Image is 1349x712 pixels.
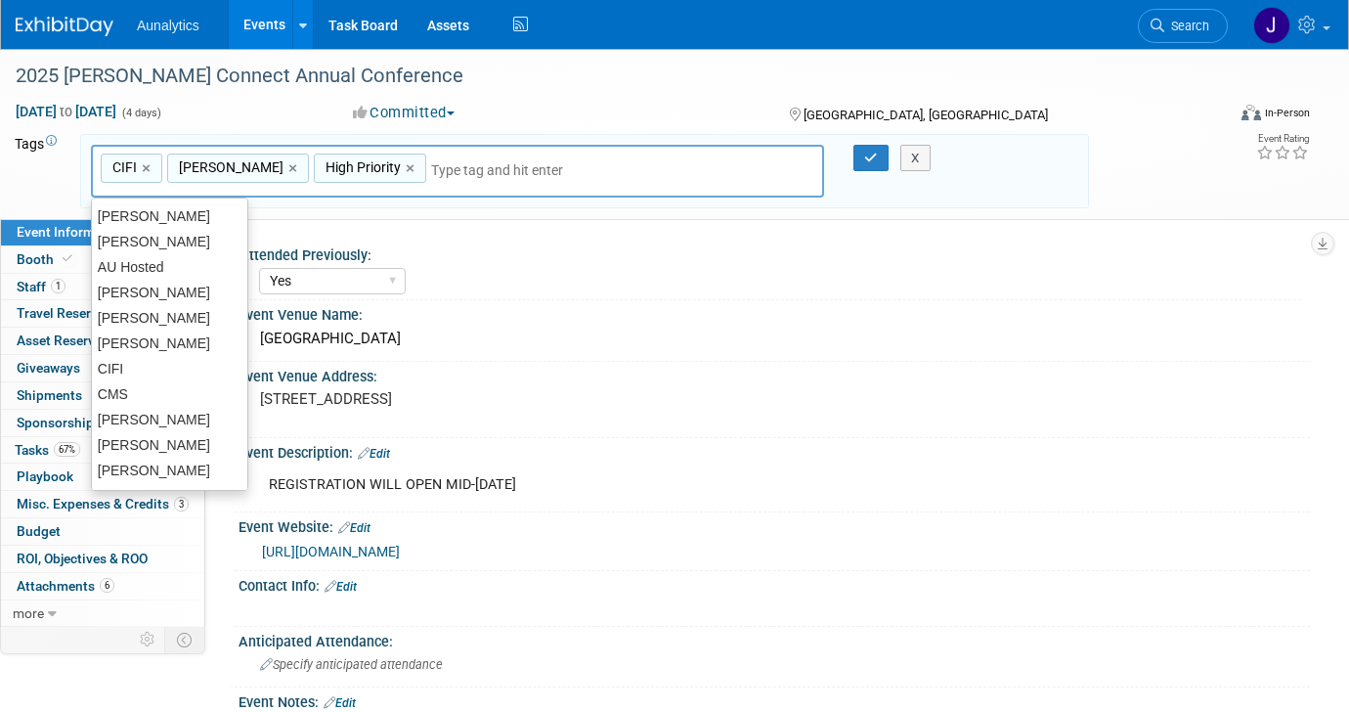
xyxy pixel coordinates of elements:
td: Personalize Event Tab Strip [131,627,165,652]
span: Aunalytics [137,18,199,33]
a: Tasks67% [1,437,204,464]
a: Sponsorships [1,410,204,436]
img: Julie Grisanti-Cieslak [1253,7,1290,44]
td: Toggle Event Tabs [165,627,205,652]
img: Format-Inperson.png [1241,105,1261,120]
a: Playbook [1,464,204,490]
span: Attachments [17,578,114,594]
div: [PERSON_NAME] [92,280,247,305]
div: [PERSON_NAME] [92,432,247,458]
pre: [STREET_ADDRESS] [260,390,664,408]
a: Asset Reservations [1,328,204,354]
span: Budget [17,523,61,539]
td: Tags [15,134,63,209]
span: 3 [174,497,189,512]
a: Search [1138,9,1228,43]
div: Event Website: [239,512,1310,538]
img: ExhibitDay [16,17,113,36]
span: more [13,605,44,621]
div: Event Venue Name: [239,300,1310,325]
div: 2025 [PERSON_NAME] Connect Annual Conference [9,59,1199,94]
a: Event Information [1,219,204,245]
span: 1 [51,279,65,293]
div: [PERSON_NAME] [92,331,247,356]
span: [DATE] [DATE] [15,103,117,120]
a: Attachments6 [1,573,204,600]
a: × [288,157,301,180]
a: Shipments [1,382,204,409]
a: Staff1 [1,274,204,300]
span: 6 [100,578,114,593]
a: Misc. Expenses & Credits3 [1,491,204,517]
a: Booth [1,246,204,273]
div: Event Rating [1256,134,1309,144]
div: [GEOGRAPHIC_DATA] [253,324,1295,354]
span: [GEOGRAPHIC_DATA], [GEOGRAPHIC_DATA] [804,108,1048,122]
a: Travel Reservations1 [1,300,204,327]
a: × [142,157,154,180]
a: Budget [1,518,204,545]
div: CMS [92,381,247,407]
div: Contact Info: [239,571,1310,597]
span: (4 days) [120,107,161,119]
a: Edit [338,521,370,535]
span: Giveaways [17,360,80,376]
span: Specify anticipated attendance [260,657,443,672]
span: Shipments [17,387,82,403]
a: Edit [358,447,390,461]
span: ROI, Objectives & ROO [17,551,148,566]
span: Staff [17,279,65,294]
a: × [406,157,418,180]
div: Attended Previously: [239,241,1301,265]
span: High Priority [322,157,401,177]
div: [PERSON_NAME] [92,203,247,229]
button: X [900,145,931,172]
span: Event Information [17,224,126,240]
span: 67% [54,442,80,457]
span: Sponsorships [17,415,101,430]
span: Playbook [17,468,73,484]
span: [PERSON_NAME] [175,157,283,177]
div: [PERSON_NAME] [92,407,247,432]
div: [PERSON_NAME] [92,483,247,509]
a: ROI, Objectives & ROO [1,546,204,572]
span: Travel Reservations [17,305,155,321]
a: Edit [325,580,357,594]
div: Event Venue Address: [239,362,1310,386]
a: [URL][DOMAIN_NAME] [262,544,400,559]
div: REGISTRATION WILL OPEN MID-[DATE] [255,466,1102,505]
span: to [57,104,75,119]
span: Search [1164,19,1209,33]
div: Anticipated Attendance: [239,627,1310,651]
a: more [1,601,204,627]
div: CIFI [92,356,247,381]
div: [PERSON_NAME] [92,229,247,254]
span: Misc. Expenses & Credits [17,496,189,512]
span: Tasks [15,442,80,458]
span: CIFI [109,157,137,177]
span: Booth [17,251,76,267]
input: Type tag and hit enter [431,160,587,180]
span: Asset Reservations [17,333,133,348]
a: Edit [324,696,356,710]
a: Giveaways [1,355,204,381]
div: Event Description: [239,438,1310,464]
button: Committed [346,103,462,123]
i: Booth reservation complete [63,253,72,264]
div: [PERSON_NAME] [92,458,247,483]
div: In-Person [1264,106,1310,120]
div: AU Hosted [92,254,247,280]
div: [PERSON_NAME] [92,305,247,331]
div: Event Format [1118,102,1310,131]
